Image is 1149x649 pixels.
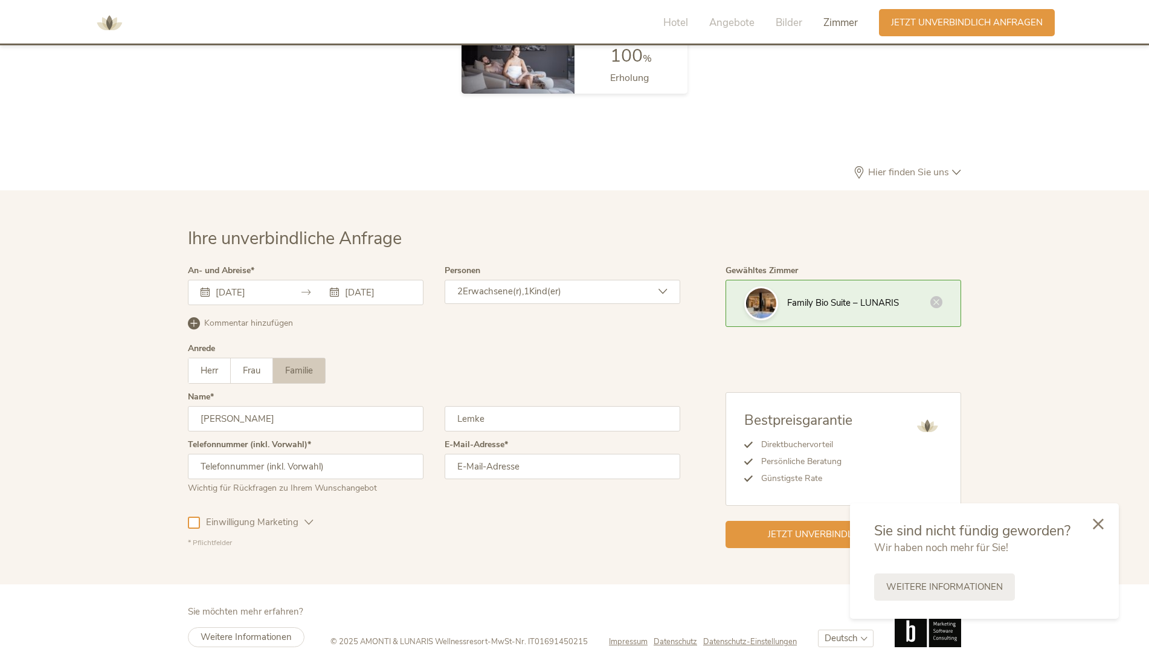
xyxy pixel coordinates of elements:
input: E-Mail-Adresse [445,454,680,479]
label: E-Mail-Adresse [445,441,508,449]
span: Jetzt unverbindlich anfragen [768,528,919,541]
span: Frau [243,364,260,376]
a: Impressum [609,636,654,647]
input: Vorname [188,406,423,431]
li: Direktbuchervorteil [753,436,852,453]
span: Kommentar hinzufügen [204,317,293,329]
span: Angebote [709,16,755,30]
a: Datenschutz-Einstellungen [703,636,797,647]
div: * Pflichtfelder [188,538,680,548]
span: Zimmer [823,16,858,30]
a: Datenschutz [654,636,703,647]
label: Telefonnummer (inkl. Vorwahl) [188,441,311,449]
span: Gewähltes Zimmer [726,265,798,276]
a: Weitere Informationen [188,627,304,647]
input: Anreise [213,286,282,299]
span: 100 [610,44,643,68]
label: An- und Abreise [188,266,254,275]
a: AMONTI & LUNARIS Wellnessresort [91,18,127,27]
span: Herr [201,364,218,376]
img: Brandnamic GmbH | Leading Hospitality Solutions [895,606,961,647]
img: AMONTI & LUNARIS Wellnessresort [91,5,127,41]
input: Nachname [445,406,680,431]
a: Weitere Informationen [874,573,1015,601]
span: Erwachsene(r), [463,285,524,297]
label: Personen [445,266,480,275]
input: Abreise [342,286,411,299]
span: Jetzt unverbindlich anfragen [891,16,1043,29]
span: Hotel [663,16,688,30]
span: Erholung [610,71,649,85]
span: Datenschutz [654,636,697,647]
span: Bilder [776,16,802,30]
div: Wichtig für Rückfragen zu Ihrem Wunschangebot [188,479,423,494]
span: Familie [285,364,313,376]
span: MwSt-Nr. IT01691450215 [491,636,588,647]
label: Name [188,393,214,401]
span: Family Bio Suite – LUNARIS [787,297,899,309]
span: Hier finden Sie uns [865,167,952,177]
span: 1 [524,285,529,297]
span: % [643,52,652,65]
span: Impressum [609,636,648,647]
li: Persönliche Beratung [753,453,852,470]
span: Bestpreisgarantie [744,411,852,430]
span: Weitere Informationen [201,631,292,643]
span: Wir haben noch mehr für Sie! [874,541,1008,555]
li: Günstigste Rate [753,470,852,487]
span: © 2025 AMONTI & LUNARIS Wellnessresort [330,636,488,647]
input: Telefonnummer (inkl. Vorwahl) [188,454,423,479]
span: 2 [457,285,463,297]
span: - [488,636,491,647]
img: AMONTI & LUNARIS Wellnessresort [912,411,942,441]
span: Ihre unverbindliche Anfrage [188,227,402,250]
span: Einwilligung Marketing [200,516,304,529]
span: Weitere Informationen [886,581,1003,593]
span: Kind(er) [529,285,561,297]
img: Ihre unverbindliche Anfrage [746,288,776,318]
span: Sie möchten mehr erfahren? [188,605,303,618]
span: Sie sind nicht fündig geworden? [874,521,1070,540]
div: Anrede [188,344,215,353]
